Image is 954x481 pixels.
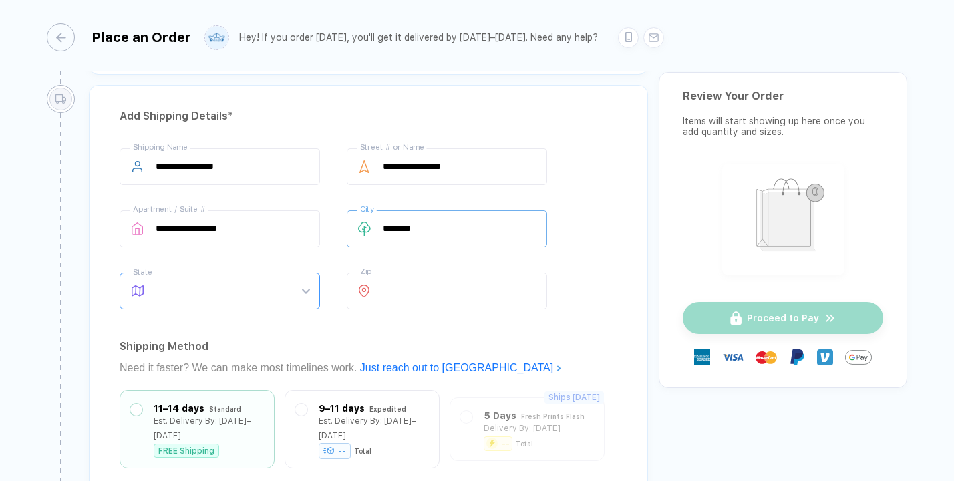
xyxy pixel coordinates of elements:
div: Est. Delivery By: [DATE]–[DATE] [319,414,429,443]
div: FREE Shipping [154,444,219,458]
div: Shipping Method [120,336,617,357]
img: GPay [845,344,872,371]
img: Paypal [789,349,805,365]
div: Hey! If you order [DATE], you'll get it delivered by [DATE]–[DATE]. Need any help? [239,32,598,43]
a: Just reach out to [GEOGRAPHIC_DATA] [360,362,562,373]
div: 9–11 days ExpeditedEst. Delivery By: [DATE]–[DATE]--Total [295,401,429,458]
div: -- [319,443,351,459]
div: Items will start showing up here once you add quantity and sizes. [683,116,883,137]
div: Expedited [369,402,406,416]
div: Place an Order [92,29,191,45]
div: 9–11 days [319,401,365,416]
div: Review Your Order [683,90,883,102]
img: shopping_bag.png [728,170,838,267]
img: user profile [205,26,228,49]
img: Venmo [817,349,833,365]
div: Total [354,447,371,455]
img: express [694,349,710,365]
div: 11–14 days [154,401,204,416]
div: Need it faster? We can make most timelines work. [120,357,617,379]
div: Add Shipping Details [120,106,617,127]
div: 11–14 days StandardEst. Delivery By: [DATE]–[DATE]FREE Shipping [130,401,264,458]
img: visa [722,347,744,368]
div: Standard [209,402,241,416]
img: master-card [756,347,777,368]
div: Est. Delivery By: [DATE]–[DATE] [154,414,264,443]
